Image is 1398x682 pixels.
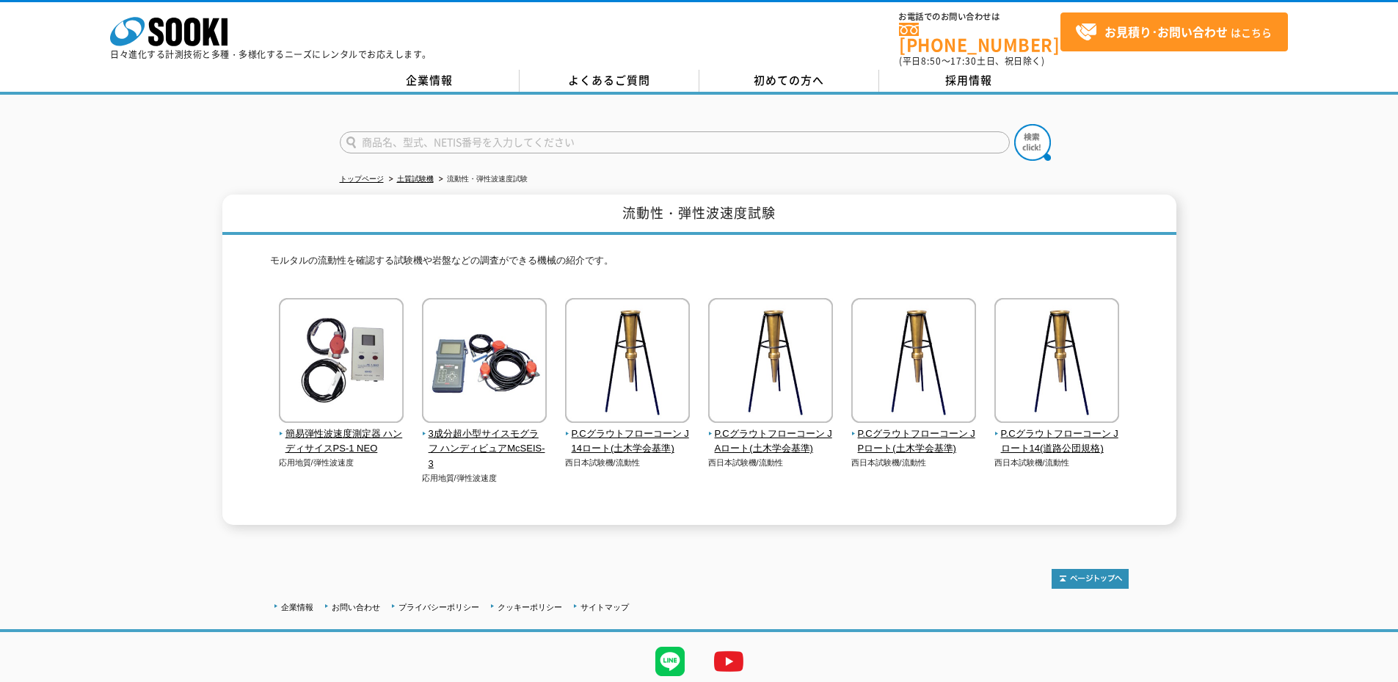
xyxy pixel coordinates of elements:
span: P.Cグラウトフローコーン JPロート(土木学会基準) [851,427,977,457]
a: お見積り･お問い合わせはこちら [1060,12,1288,51]
span: 17:30 [950,54,977,68]
span: 簡易弾性波速度測定器 ハンディサイスPS-1 NEO [279,427,404,457]
p: 応用地質/弾性波速度 [422,472,547,485]
img: 簡易弾性波速度測定器 ハンディサイスPS-1 NEO [279,298,404,427]
strong: お見積り･お問い合わせ [1104,23,1228,40]
p: モルタルの流動性を確認する試験機や岩盤などの調査ができる機械の紹介です。 [270,253,1129,276]
a: サイトマップ [580,603,629,612]
p: 西日本試験機/流動性 [851,457,977,469]
p: 西日本試験機/流動性 [994,457,1120,469]
span: (平日 ～ 土日、祝日除く) [899,54,1044,68]
input: 商品名、型式、NETIS番号を入力してください [340,131,1010,153]
img: トップページへ [1052,569,1129,589]
span: はこちら [1075,21,1272,43]
a: P.Cグラウトフローコーン JAロート(土木学会基準) [708,413,834,457]
span: 3成分超小型サイスモグラフ ハンディビュアMcSEIS-3 [422,427,547,472]
a: 土質試験機 [397,175,434,183]
img: btn_search.png [1014,124,1051,161]
a: [PHONE_NUMBER] [899,23,1060,53]
li: 流動性・弾性波速度試験 [436,172,528,187]
a: クッキーポリシー [498,603,562,612]
h1: 流動性・弾性波速度試験 [222,195,1176,235]
img: P.Cグラウトフローコーン J14ロート(土木学会基準) [565,298,690,427]
a: よくあるご質問 [520,70,699,92]
a: 3成分超小型サイスモグラフ ハンディビュアMcSEIS-3 [422,413,547,472]
img: P.Cグラウトフローコーン Jロート14(道路公団規格) [994,298,1119,427]
a: お問い合わせ [332,603,380,612]
p: 西日本試験機/流動性 [565,457,691,469]
a: 簡易弾性波速度測定器 ハンディサイスPS-1 NEO [279,413,404,457]
span: P.Cグラウトフローコーン J14ロート(土木学会基準) [565,427,691,457]
span: 8:50 [921,54,942,68]
img: P.Cグラウトフローコーン JPロート(土木学会基準) [851,298,976,427]
p: 西日本試験機/流動性 [708,457,834,469]
a: 企業情報 [340,70,520,92]
a: 採用情報 [879,70,1059,92]
a: P.Cグラウトフローコーン J14ロート(土木学会基準) [565,413,691,457]
img: 3成分超小型サイスモグラフ ハンディビュアMcSEIS-3 [422,298,547,427]
a: P.Cグラウトフローコーン JPロート(土木学会基準) [851,413,977,457]
a: 初めての方へ [699,70,879,92]
span: 初めての方へ [754,72,824,88]
span: お電話でのお問い合わせは [899,12,1060,21]
p: 日々進化する計測技術と多種・多様化するニーズにレンタルでお応えします。 [110,50,432,59]
span: P.Cグラウトフローコーン Jロート14(道路公団規格) [994,427,1120,457]
a: P.Cグラウトフローコーン Jロート14(道路公団規格) [994,413,1120,457]
span: P.Cグラウトフローコーン JAロート(土木学会基準) [708,427,834,457]
a: 企業情報 [281,603,313,612]
a: プライバシーポリシー [398,603,479,612]
img: P.Cグラウトフローコーン JAロート(土木学会基準) [708,298,833,427]
a: トップページ [340,175,384,183]
p: 応用地質/弾性波速度 [279,457,404,469]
